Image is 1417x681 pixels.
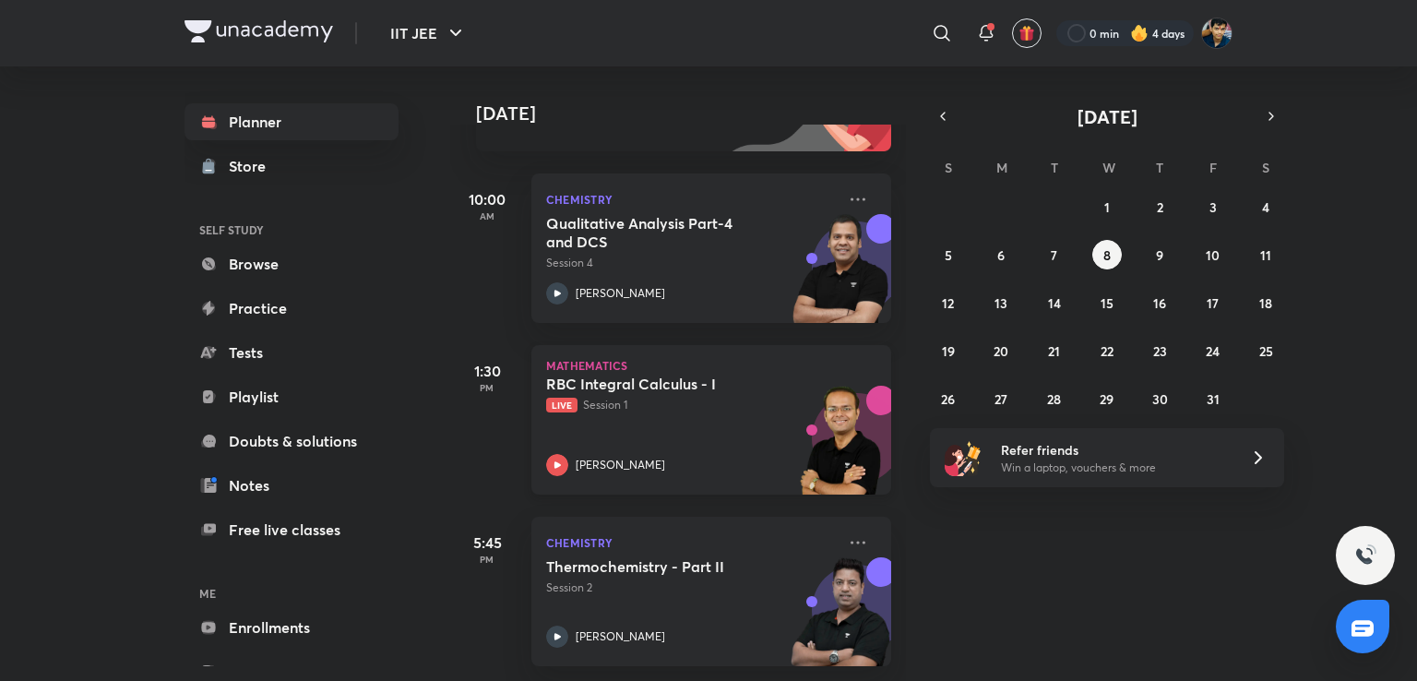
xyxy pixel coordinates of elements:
abbr: October 15, 2025 [1101,294,1113,312]
button: October 9, 2025 [1145,240,1174,269]
button: October 31, 2025 [1198,384,1228,413]
abbr: October 30, 2025 [1152,390,1168,408]
img: unacademy [790,214,891,341]
a: Enrollments [185,609,399,646]
button: October 19, 2025 [934,336,963,365]
abbr: October 25, 2025 [1259,342,1273,360]
abbr: October 6, 2025 [997,246,1005,264]
abbr: Thursday [1156,159,1163,176]
h5: 5:45 [450,532,524,554]
h6: ME [185,578,399,609]
button: October 2, 2025 [1145,192,1174,221]
abbr: October 17, 2025 [1207,294,1219,312]
abbr: October 13, 2025 [994,294,1007,312]
button: October 14, 2025 [1040,288,1069,317]
abbr: October 10, 2025 [1206,246,1220,264]
button: October 23, 2025 [1145,336,1174,365]
img: streak [1130,24,1149,42]
p: [PERSON_NAME] [576,457,665,473]
a: Practice [185,290,399,327]
h4: [DATE] [476,102,910,125]
p: Chemistry [546,188,836,210]
button: October 29, 2025 [1092,384,1122,413]
p: Chemistry [546,532,836,554]
abbr: October 20, 2025 [994,342,1008,360]
abbr: Saturday [1262,159,1269,176]
abbr: Monday [996,159,1007,176]
img: unacademy [790,386,891,513]
abbr: October 5, 2025 [945,246,952,264]
button: October 16, 2025 [1145,288,1174,317]
button: October 13, 2025 [986,288,1016,317]
img: Company Logo [185,20,333,42]
a: Browse [185,245,399,282]
abbr: October 29, 2025 [1100,390,1113,408]
p: PM [450,382,524,393]
abbr: October 27, 2025 [994,390,1007,408]
span: Live [546,398,578,412]
abbr: October 28, 2025 [1047,390,1061,408]
abbr: October 22, 2025 [1101,342,1113,360]
button: October 25, 2025 [1251,336,1280,365]
h5: Thermochemistry - Part II [546,557,776,576]
abbr: October 24, 2025 [1206,342,1220,360]
abbr: Sunday [945,159,952,176]
button: October 10, 2025 [1198,240,1228,269]
button: October 28, 2025 [1040,384,1069,413]
abbr: October 11, 2025 [1260,246,1271,264]
p: [PERSON_NAME] [576,285,665,302]
abbr: Wednesday [1102,159,1115,176]
button: October 11, 2025 [1251,240,1280,269]
abbr: October 4, 2025 [1262,198,1269,216]
button: October 1, 2025 [1092,192,1122,221]
button: October 24, 2025 [1198,336,1228,365]
abbr: October 16, 2025 [1153,294,1166,312]
span: [DATE] [1078,104,1137,129]
button: October 22, 2025 [1092,336,1122,365]
button: October 26, 2025 [934,384,963,413]
p: Session 4 [546,255,836,271]
abbr: Friday [1209,159,1217,176]
p: Session 2 [546,579,836,596]
button: October 15, 2025 [1092,288,1122,317]
button: October 7, 2025 [1040,240,1069,269]
a: Playlist [185,378,399,415]
h5: 10:00 [450,188,524,210]
button: October 8, 2025 [1092,240,1122,269]
button: October 4, 2025 [1251,192,1280,221]
img: ttu [1354,544,1376,567]
abbr: October 9, 2025 [1156,246,1163,264]
abbr: October 7, 2025 [1051,246,1057,264]
abbr: October 14, 2025 [1048,294,1061,312]
a: Doubts & solutions [185,423,399,460]
a: Free live classes [185,511,399,548]
button: October 20, 2025 [986,336,1016,365]
abbr: October 1, 2025 [1104,198,1110,216]
h6: SELF STUDY [185,214,399,245]
abbr: October 12, 2025 [942,294,954,312]
abbr: October 8, 2025 [1103,246,1111,264]
abbr: October 19, 2025 [942,342,955,360]
a: Planner [185,103,399,140]
abbr: October 18, 2025 [1259,294,1272,312]
abbr: Tuesday [1051,159,1058,176]
button: October 27, 2025 [986,384,1016,413]
p: Win a laptop, vouchers & more [1001,460,1228,476]
a: Tests [185,334,399,371]
abbr: October 23, 2025 [1153,342,1167,360]
img: referral [945,439,982,476]
p: Mathematics [546,360,876,371]
p: PM [450,554,524,565]
abbr: October 3, 2025 [1209,198,1217,216]
abbr: October 2, 2025 [1157,198,1163,216]
abbr: October 26, 2025 [941,390,955,408]
div: Store [229,155,277,177]
abbr: October 31, 2025 [1207,390,1220,408]
h6: Refer friends [1001,440,1228,460]
h5: 1:30 [450,360,524,382]
h5: Qualitative Analysis Part-4 and DCS [546,214,776,251]
button: [DATE] [956,103,1258,129]
p: [PERSON_NAME] [576,628,665,645]
button: October 30, 2025 [1145,384,1174,413]
h5: RBC Integral Calculus - I [546,375,776,393]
